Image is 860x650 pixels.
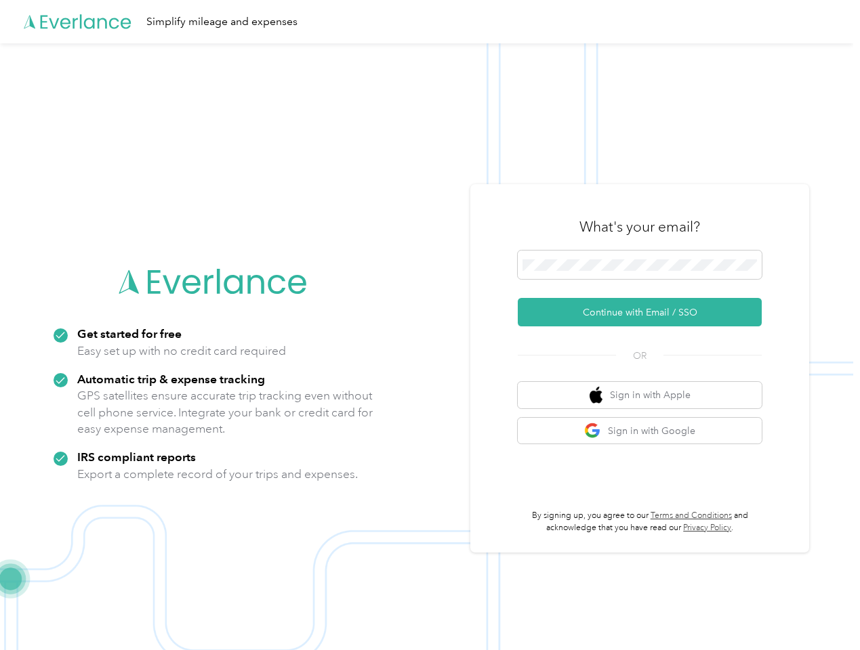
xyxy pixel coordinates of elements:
button: apple logoSign in with Apple [518,382,762,408]
strong: Automatic trip & expense tracking [77,372,265,386]
a: Privacy Policy [683,523,731,533]
img: google logo [584,422,601,439]
div: Simplify mileage and expenses [146,14,298,30]
p: Easy set up with no credit card required [77,343,286,360]
span: OR [616,349,663,363]
p: By signing up, you agree to our and acknowledge that you have read our . [518,510,762,534]
button: google logoSign in with Google [518,418,762,444]
strong: Get started for free [77,326,182,341]
h3: What's your email? [579,217,700,236]
a: Terms and Conditions [651,511,732,521]
strong: IRS compliant reports [77,450,196,464]
p: Export a complete record of your trips and expenses. [77,466,358,483]
button: Continue with Email / SSO [518,298,762,326]
p: GPS satellites ensure accurate trip tracking even without cell phone service. Integrate your bank... [77,387,373,437]
img: apple logo [590,387,603,404]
